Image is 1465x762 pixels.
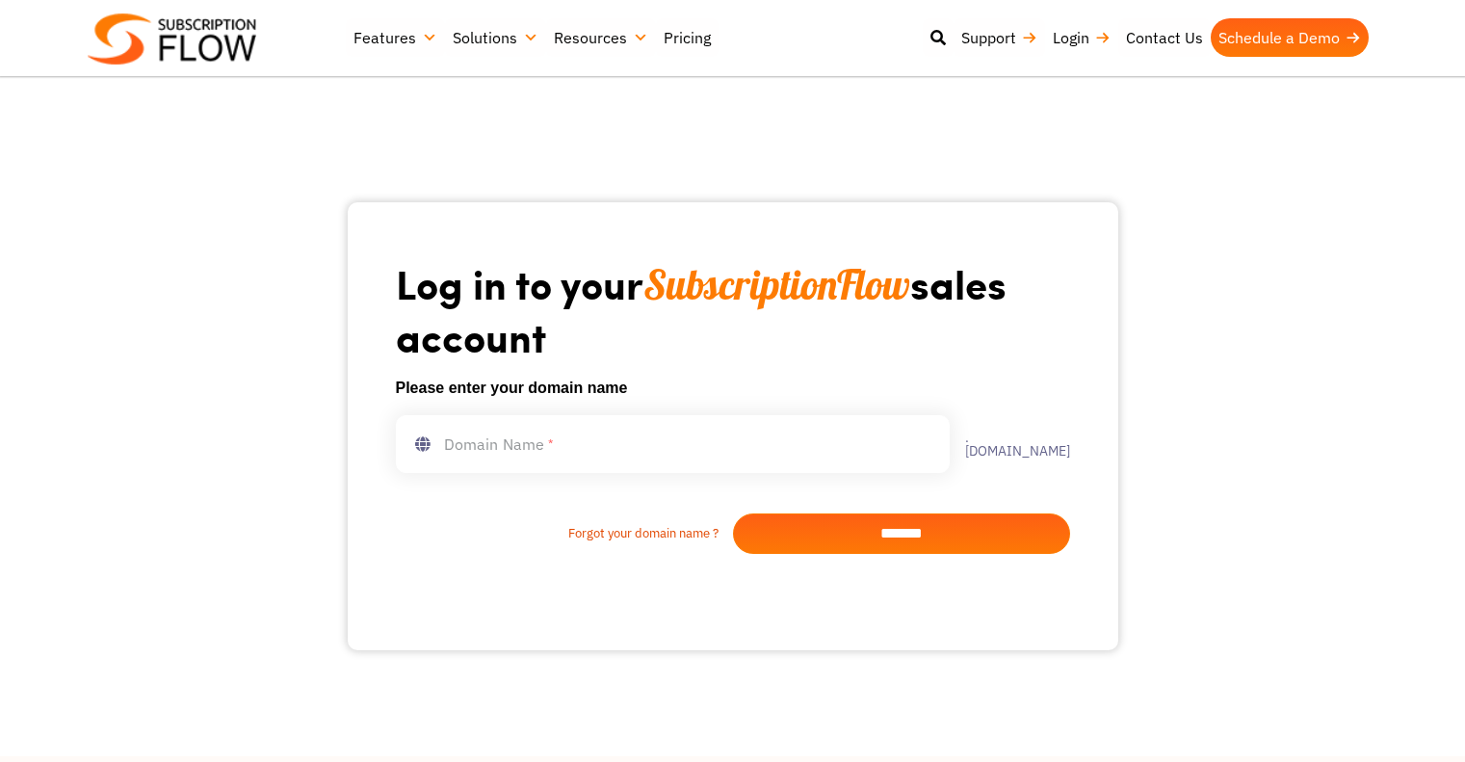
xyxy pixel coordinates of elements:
a: Forgot your domain name ? [396,524,733,543]
a: Login [1045,18,1118,57]
a: Schedule a Demo [1211,18,1369,57]
a: Resources [546,18,656,57]
img: Subscriptionflow [88,13,256,65]
a: Support [954,18,1045,57]
a: Solutions [445,18,546,57]
a: Pricing [656,18,719,57]
h1: Log in to your sales account [396,258,1070,361]
a: Features [346,18,445,57]
label: .[DOMAIN_NAME] [950,431,1070,458]
h6: Please enter your domain name [396,377,1070,400]
a: Contact Us [1118,18,1211,57]
span: SubscriptionFlow [643,259,910,310]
